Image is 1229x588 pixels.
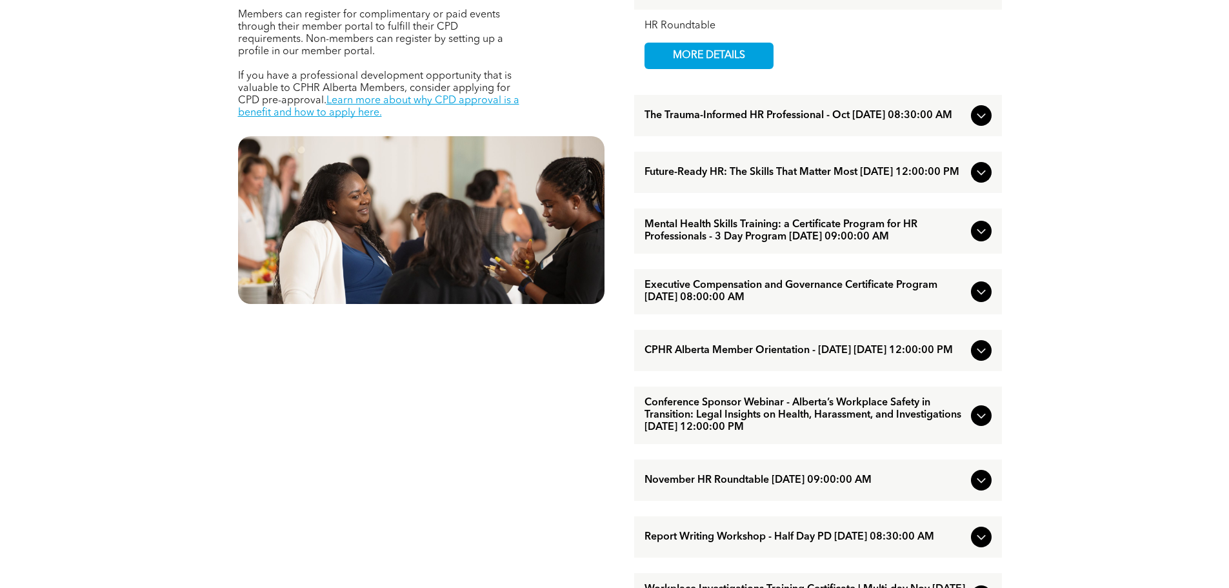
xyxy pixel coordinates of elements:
[238,96,519,118] a: Learn more about why CPD approval is a benefit and how to apply here.
[644,43,774,69] a: MORE DETAILS
[644,531,966,543] span: Report Writing Workshop - Half Day PD [DATE] 08:30:00 AM
[644,345,966,357] span: CPHR Alberta Member Orientation - [DATE] [DATE] 12:00:00 PM
[644,167,966,179] span: Future-Ready HR: The Skills That Matter Most [DATE] 12:00:00 PM
[238,10,503,57] span: Members can register for complimentary or paid events through their member portal to fulfill thei...
[644,474,966,487] span: November HR Roundtable [DATE] 09:00:00 AM
[644,397,966,434] span: Conference Sponsor Webinar - Alberta’s Workplace Safety in Transition: Legal Insights on Health, ...
[644,20,992,32] div: HR Roundtable
[644,219,966,243] span: Mental Health Skills Training: a Certificate Program for HR Professionals - 3 Day Program [DATE] ...
[658,43,760,68] span: MORE DETAILS
[644,279,966,304] span: Executive Compensation and Governance Certificate Program [DATE] 08:00:00 AM
[644,110,966,122] span: The Trauma-Informed HR Professional - Oct [DATE] 08:30:00 AM
[238,71,512,106] span: If you have a professional development opportunity that is valuable to CPHR Alberta Members, cons...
